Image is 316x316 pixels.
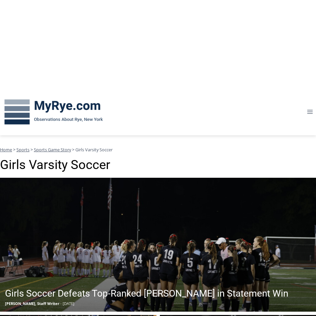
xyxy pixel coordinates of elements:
[72,147,74,153] span: >
[16,147,29,153] a: Sports
[75,147,113,153] span: Girls Varsity Soccer
[30,147,33,153] span: >
[34,147,71,153] a: Sports Game Story
[5,287,288,301] h2: Girls Soccer Defeats Top-Ranked [PERSON_NAME] in Statement Win
[63,301,74,306] span: [DATE]
[5,301,59,306] span: [PERSON_NAME], Staff Writer
[13,147,15,153] span: >
[304,107,316,117] button: Open menu
[60,301,62,306] span: -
